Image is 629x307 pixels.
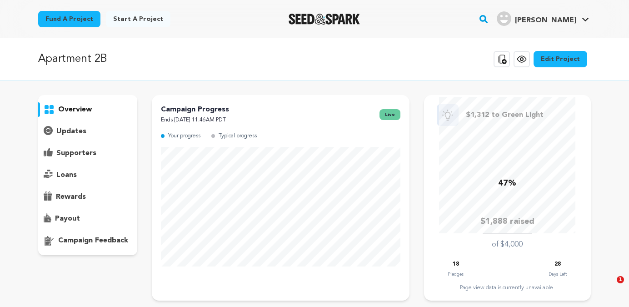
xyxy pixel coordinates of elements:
[38,124,137,139] button: updates
[56,170,77,181] p: loans
[38,146,137,161] button: supporters
[498,177,516,190] p: 47%
[38,190,137,204] button: rewards
[56,148,96,159] p: supporters
[433,284,582,292] div: Page view data is currently unavailable.
[289,14,360,25] img: Seed&Spark Logo Dark Mode
[598,276,620,298] iframe: Intercom live chat
[617,276,624,283] span: 1
[495,10,591,26] a: Katie K.'s Profile
[497,11,511,26] img: user.png
[161,115,229,126] p: Ends [DATE] 11:46AM PDT
[161,104,229,115] p: Campaign Progress
[492,239,523,250] p: of $4,000
[379,109,400,120] span: live
[38,233,137,248] button: campaign feedback
[497,11,576,26] div: Katie K.'s Profile
[56,191,86,202] p: rewards
[453,259,459,270] p: 18
[549,270,567,279] p: Days Left
[58,235,128,246] p: campaign feedback
[38,211,137,226] button: payout
[448,270,464,279] p: Pledges
[58,104,92,115] p: overview
[106,11,170,27] a: Start a project
[38,102,137,117] button: overview
[38,51,107,67] p: Apartment 2B
[534,51,587,67] a: Edit Project
[554,259,561,270] p: 28
[219,131,257,141] p: Typical progress
[495,10,591,29] span: Katie K.'s Profile
[38,11,100,27] a: Fund a project
[55,213,80,224] p: payout
[168,131,200,141] p: Your progress
[38,168,137,182] button: loans
[56,126,86,137] p: updates
[515,17,576,24] span: [PERSON_NAME]
[289,14,360,25] a: Seed&Spark Homepage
